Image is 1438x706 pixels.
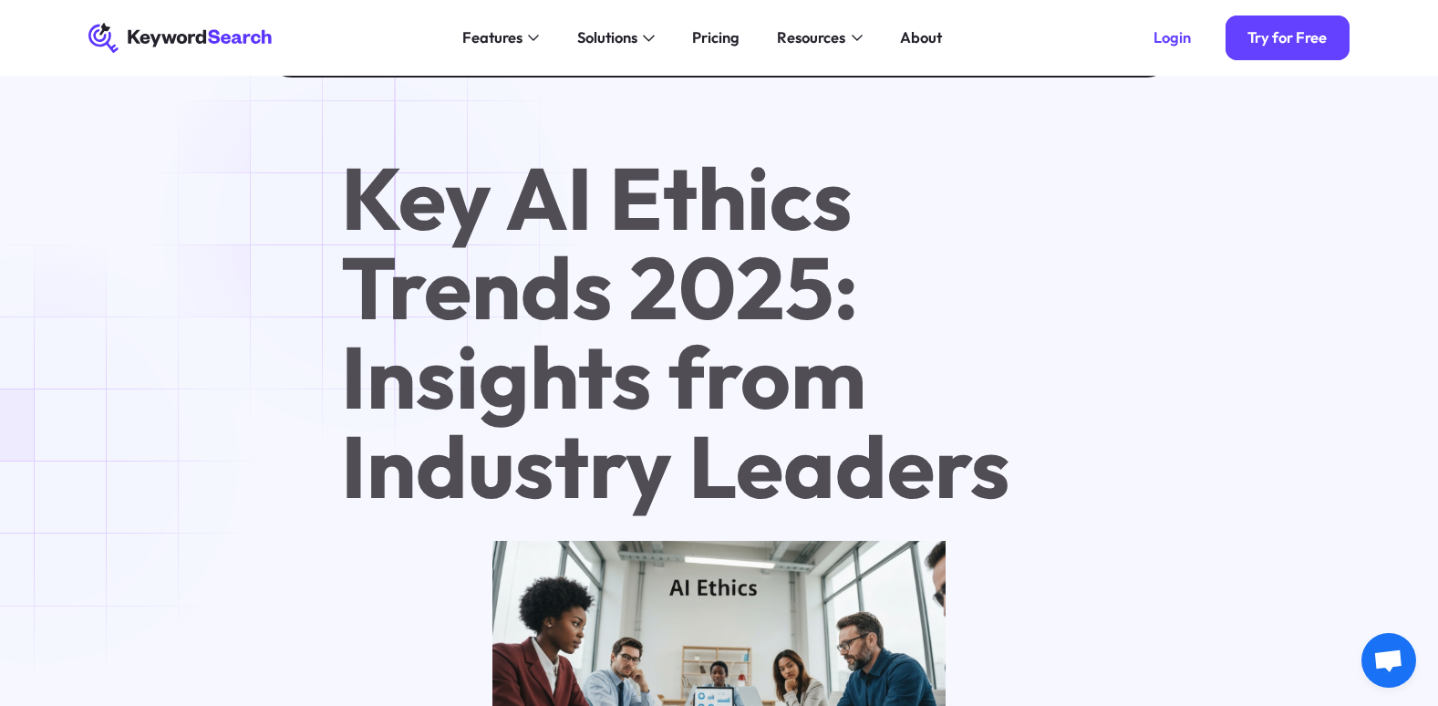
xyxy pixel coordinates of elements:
[1132,16,1215,61] a: Login
[680,23,750,53] a: Pricing
[462,26,522,49] div: Features
[1226,16,1350,61] a: Try for Free
[692,26,740,49] div: Pricing
[777,26,845,49] div: Resources
[1247,28,1327,47] div: Try for Free
[1361,633,1416,688] div: Open chat
[577,26,637,49] div: Solutions
[341,153,1097,512] h1: Key AI Ethics Trends 2025: Insights from Industry Leaders
[889,23,954,53] a: About
[900,26,942,49] div: About
[1154,28,1191,47] div: Login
